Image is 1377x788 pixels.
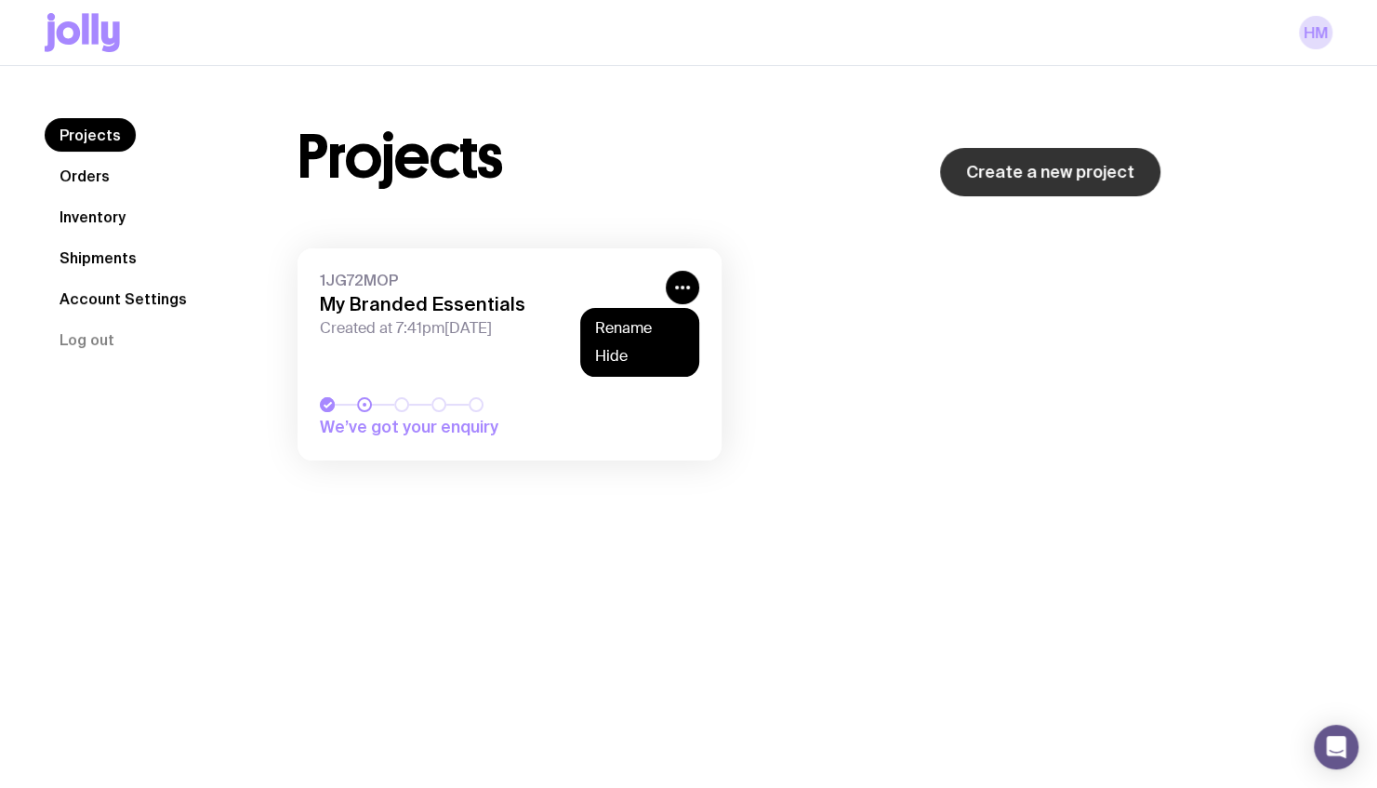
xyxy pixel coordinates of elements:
a: Shipments [45,241,152,274]
a: Orders [45,159,125,193]
h1: Projects [298,127,503,187]
a: 1JG72MOPMy Branded EssentialsCreated at 7:41pm[DATE]We’ve got your enquiry [298,248,722,461]
span: Created at 7:41pm[DATE] [320,319,655,338]
a: HM [1299,16,1332,49]
h3: My Branded Essentials [320,293,655,315]
div: Open Intercom Messenger [1314,725,1358,769]
a: Create a new project [940,148,1160,196]
a: Inventory [45,200,140,234]
a: Projects [45,118,136,152]
button: Log out [45,323,129,356]
button: Rename [595,319,684,338]
button: Hide [595,347,684,366]
a: Account Settings [45,282,202,315]
span: 1JG72MOP [320,271,655,289]
span: We’ve got your enquiry [320,416,580,438]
